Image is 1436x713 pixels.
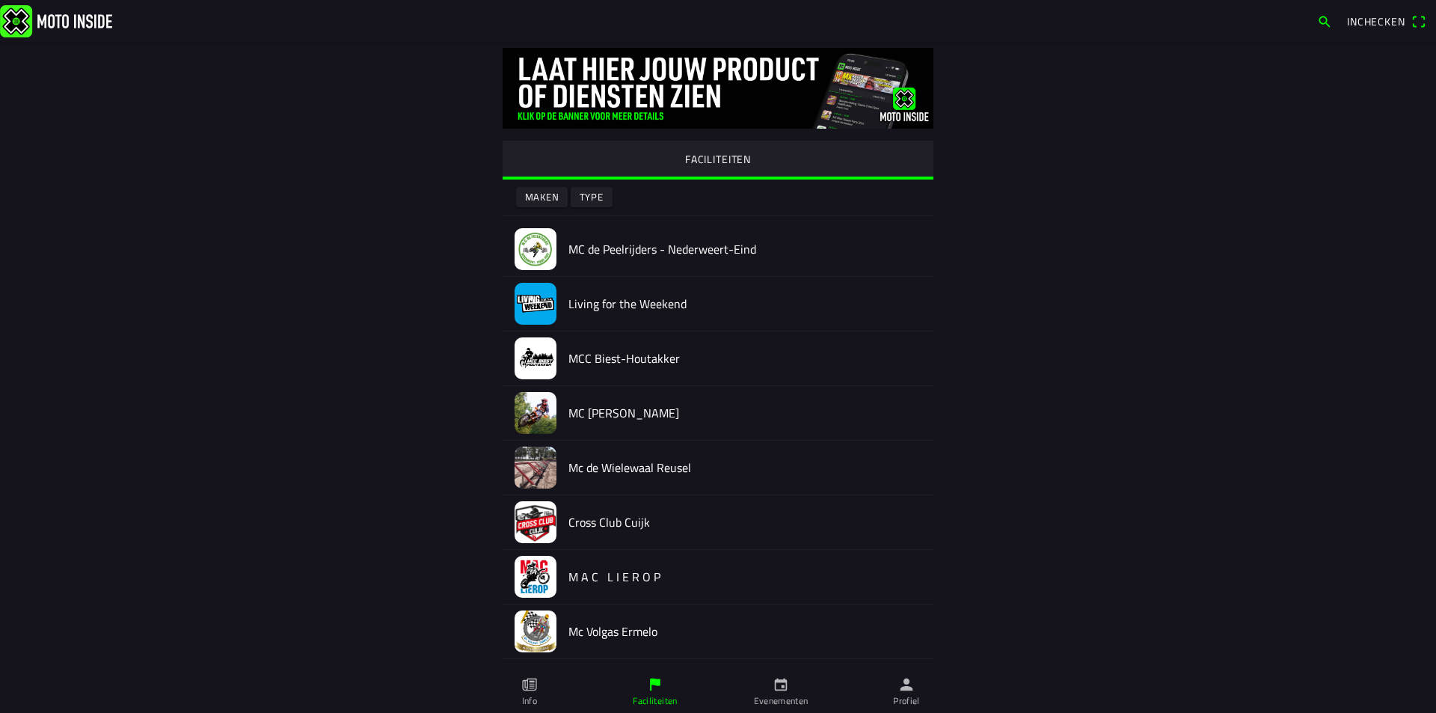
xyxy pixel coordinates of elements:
ion-icon: calendar [773,676,789,693]
ion-icon: person [898,676,915,693]
a: Incheckenqr scanner [1340,8,1433,34]
h2: Cross Club Cuijk [568,515,921,530]
img: OVnFQxerog5cC59gt7GlBiORcCq4WNUAybko3va6.jpeg [515,392,556,434]
img: vKiD6aWk1KGCV7kxOazT7ShHwSDtaq6zenDXxJPe.jpeg [515,501,556,543]
img: aAdPnaJ0eM91CyR0W3EJwaucQemX36SUl3ujApoD.jpeg [515,228,556,270]
ion-label: Evenementen [754,694,808,708]
img: fZaLbSkDvnr1C4GUSZfQfuKvSpE6MliCMoEx3pMa.jpg [515,611,556,652]
img: blYthksgOceLkNu2ej2JKmd89r2Pk2JqgKxchyE3.jpg [515,337,556,379]
img: gq2TelBLMmpi4fWFHNg00ygdNTGbkoIX0dQjbKR7.jpg [503,48,933,129]
img: YWMvcvOLWY37agttpRZJaAs8ZAiLaNCKac4Ftzsi.jpeg [515,447,556,489]
ion-label: Faciliteiten [633,694,677,708]
h2: Living for the Weekend [568,297,921,311]
h2: MC de Peelrijders - Nederweert-Eind [568,242,921,257]
h2: Mc de Wielewaal Reusel [568,461,921,475]
ion-label: Info [522,694,537,708]
h2: MCC Biest-Houtakker [568,352,921,366]
img: NfW0nHITyqKAzdTnw5f60d4xrRiuM2tsSi92Ny8Z.png [515,665,556,707]
a: search [1310,8,1340,34]
ion-label: Profiel [893,694,920,708]
img: iSUQscf9i1joESlnIyEiMfogXz7Bc5tjPeDLpnIM.jpeg [515,283,556,325]
span: Inchecken [1347,13,1405,29]
h2: M A C L I E R O P [568,570,921,584]
h2: MC [PERSON_NAME] [568,406,921,420]
img: sCleOuLcZu0uXzcCJj7MbjlmDPuiK8LwTvsfTPE1.png [515,556,556,598]
ion-segment-button: FACILITEITEN [503,141,933,180]
h2: Mc Volgas Ermelo [568,625,921,639]
ion-icon: paper [521,676,538,693]
ion-icon: flag [647,676,663,693]
ion-button: Type [571,187,613,207]
ion-text: Maken [525,192,559,202]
